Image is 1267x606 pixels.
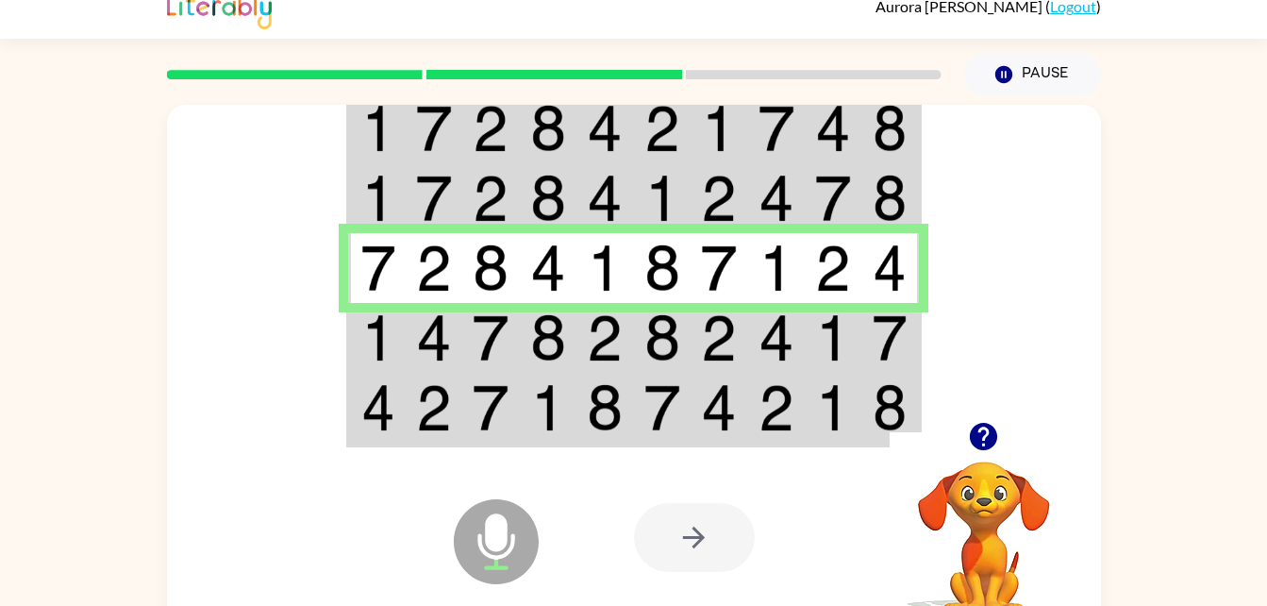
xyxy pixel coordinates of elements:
[873,244,907,292] img: 4
[873,175,907,222] img: 8
[416,105,452,152] img: 7
[473,105,508,152] img: 2
[873,384,907,431] img: 8
[815,175,851,222] img: 7
[701,384,737,431] img: 4
[530,105,566,152] img: 8
[361,244,395,292] img: 7
[759,244,794,292] img: 1
[701,175,737,222] img: 2
[873,105,907,152] img: 8
[473,175,508,222] img: 2
[361,105,395,152] img: 1
[701,105,737,152] img: 1
[644,105,680,152] img: 2
[587,175,623,222] img: 4
[815,105,851,152] img: 4
[815,384,851,431] img: 1
[473,314,508,362] img: 7
[416,244,452,292] img: 2
[701,314,737,362] img: 2
[587,314,623,362] img: 2
[530,314,566,362] img: 8
[361,175,395,222] img: 1
[361,314,395,362] img: 1
[701,244,737,292] img: 7
[473,384,508,431] img: 7
[530,384,566,431] img: 1
[815,244,851,292] img: 2
[644,244,680,292] img: 8
[587,105,623,152] img: 4
[587,384,623,431] img: 8
[759,105,794,152] img: 7
[530,244,566,292] img: 4
[644,384,680,431] img: 7
[759,314,794,362] img: 4
[416,175,452,222] img: 7
[759,175,794,222] img: 4
[644,175,680,222] img: 1
[361,384,395,431] img: 4
[587,244,623,292] img: 1
[416,384,452,431] img: 2
[530,175,566,222] img: 8
[644,314,680,362] img: 8
[473,244,508,292] img: 8
[964,53,1101,96] button: Pause
[416,314,452,362] img: 4
[815,314,851,362] img: 1
[873,314,907,362] img: 7
[759,384,794,431] img: 2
